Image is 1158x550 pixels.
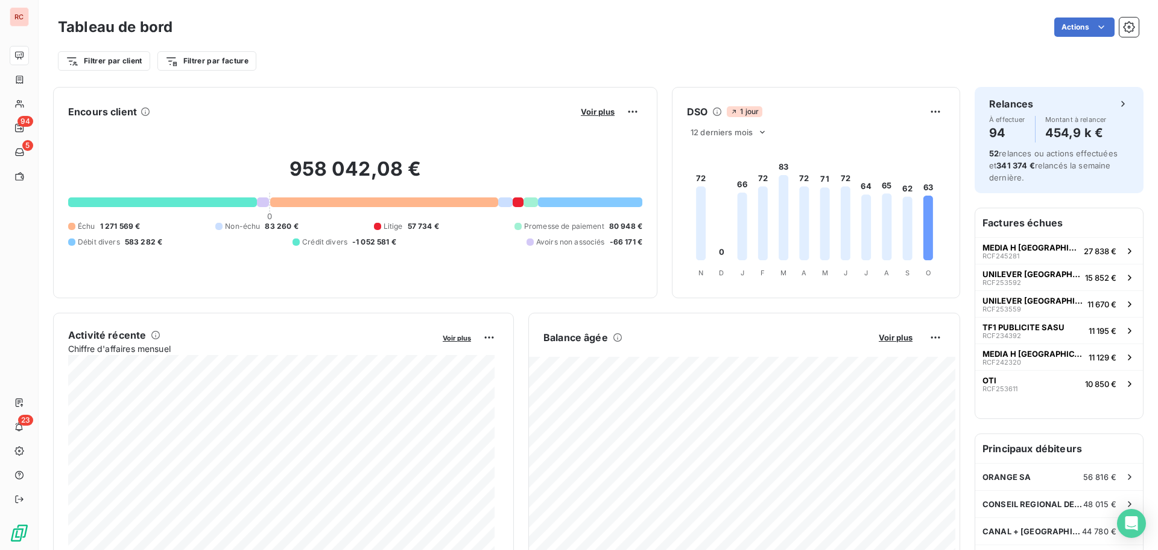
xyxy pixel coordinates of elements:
[1089,353,1116,362] span: 11 129 €
[610,237,642,248] span: -66 171 €
[982,243,1079,252] span: MEDIA H [GEOGRAPHIC_DATA]
[1083,472,1116,482] span: 56 816 €
[975,237,1143,264] button: MEDIA H [GEOGRAPHIC_DATA]RCF24528127 838 €
[982,526,1082,536] span: CANAL + [GEOGRAPHIC_DATA]
[1045,116,1107,123] span: Montant à relancer
[577,106,618,117] button: Voir plus
[58,16,172,38] h3: Tableau de bord
[975,317,1143,344] button: TF1 PUBLICITE SASURCF23439211 195 €
[982,305,1021,313] span: RCF253559
[543,330,608,345] h6: Balance âgée
[982,499,1083,509] span: CONSEIL REGIONAL DE LA [GEOGRAPHIC_DATA]
[384,221,403,232] span: Litige
[267,211,272,221] span: 0
[22,140,33,151] span: 5
[982,472,1031,482] span: ORANGE SA
[989,116,1025,123] span: À effectuer
[10,7,29,27] div: RC
[982,269,1080,279] span: UNILEVER [GEOGRAPHIC_DATA]
[1085,273,1116,283] span: 15 852 €
[302,237,347,248] span: Crédit divers
[982,296,1083,305] span: UNILEVER [GEOGRAPHIC_DATA]
[1085,379,1116,389] span: 10 850 €
[975,208,1143,237] h6: Factures échues
[989,149,999,158] span: 52
[982,322,1065,332] span: TF1 PUBLICITE SASU
[761,269,765,277] tspan: F
[687,104,707,119] h6: DSO
[864,269,868,277] tspan: J
[879,333,913,342] span: Voir plus
[844,269,847,277] tspan: J
[536,237,605,248] span: Avoirs non associés
[975,344,1143,370] button: MEDIA H [GEOGRAPHIC_DATA]RCF24232011 129 €
[352,237,396,248] span: -1 052 581 €
[1087,299,1116,309] span: 11 670 €
[609,221,642,232] span: 80 948 €
[68,342,434,355] span: Chiffre d'affaires mensuel
[581,107,615,117] span: Voir plus
[524,221,604,232] span: Promesse de paiement
[989,97,1033,111] h6: Relances
[719,269,724,277] tspan: D
[982,349,1084,359] span: MEDIA H [GEOGRAPHIC_DATA]
[78,237,120,248] span: Débit divers
[996,161,1034,170] span: 341 374 €
[68,328,146,342] h6: Activité récente
[926,269,931,277] tspan: O
[698,269,703,277] tspan: N
[1084,246,1116,256] span: 27 838 €
[884,269,889,277] tspan: A
[18,415,33,426] span: 23
[982,385,1017,392] span: RCF253611
[905,269,910,277] tspan: S
[982,359,1021,366] span: RCF242320
[1083,499,1116,509] span: 48 015 €
[125,237,162,248] span: 583 282 €
[157,51,256,71] button: Filtrer par facture
[1054,18,1115,37] button: Actions
[408,221,439,232] span: 57 734 €
[989,123,1025,142] h4: 94
[439,332,475,343] button: Voir plus
[68,104,137,119] h6: Encours client
[727,106,762,117] span: 1 jour
[265,221,298,232] span: 83 260 €
[1045,123,1107,142] h4: 454,9 k €
[1089,326,1116,336] span: 11 195 €
[443,334,471,342] span: Voir plus
[989,149,1118,182] span: relances ou actions effectuées et relancés la semaine dernière.
[975,434,1143,463] h6: Principaux débiteurs
[975,290,1143,317] button: UNILEVER [GEOGRAPHIC_DATA]RCF25355911 670 €
[10,523,29,543] img: Logo LeanPay
[982,279,1021,286] span: RCF253592
[780,269,786,277] tspan: M
[822,269,828,277] tspan: M
[58,51,150,71] button: Filtrer par client
[802,269,806,277] tspan: A
[982,252,1019,260] span: RCF245281
[68,157,642,193] h2: 958 042,08 €
[1117,509,1146,538] div: Open Intercom Messenger
[17,116,33,127] span: 94
[975,370,1143,397] button: OTIRCF25361110 850 €
[100,221,141,232] span: 1 271 569 €
[1082,526,1116,536] span: 44 780 €
[982,376,996,385] span: OTI
[975,264,1143,290] button: UNILEVER [GEOGRAPHIC_DATA]RCF25359215 852 €
[225,221,260,232] span: Non-échu
[741,269,744,277] tspan: J
[982,332,1021,339] span: RCF234392
[78,221,95,232] span: Échu
[875,332,916,343] button: Voir plus
[691,127,753,137] span: 12 derniers mois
